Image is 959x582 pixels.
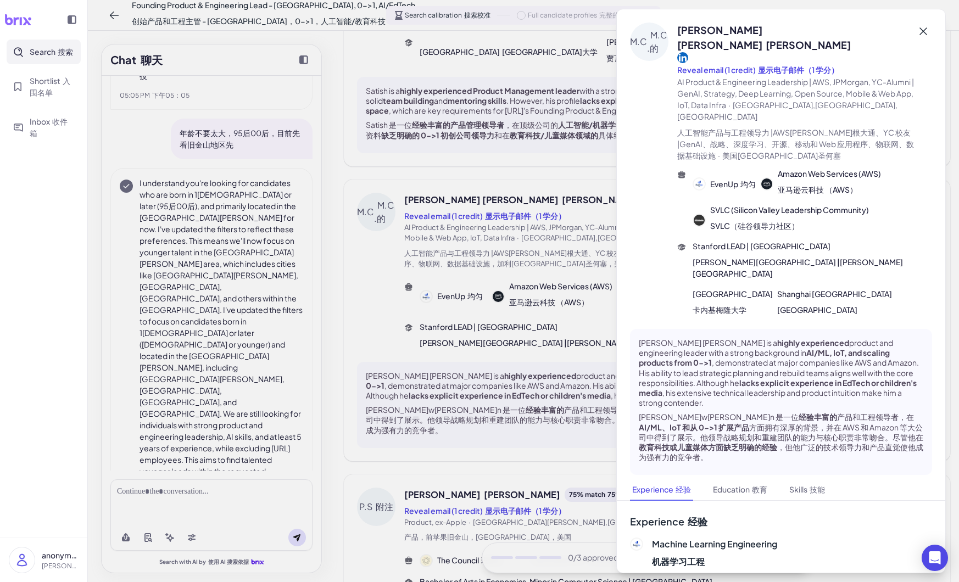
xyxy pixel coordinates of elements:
[630,479,932,501] nav: Tabs
[766,38,851,51] font: [PERSON_NAME]
[58,47,73,57] font: 搜索
[639,348,890,367] strong: AI/ML, IoT, and scaling products from 0->1
[728,100,731,110] span: ·
[677,127,914,160] span: 人工智能产品与工程领导力 |AWS[PERSON_NAME]根大通、YC 校友 |GenAI、战略、深度学习、开源、移动和 Web 应用程序、物联网、数据基础设施
[677,77,914,110] span: AI Product & Engineering Leadership | AWS, JPMorgan, YC-Alumni | GenAI, Strategy, Deep Learning, ...
[777,305,857,315] font: [GEOGRAPHIC_DATA]
[630,479,693,501] button: Experience 经验
[639,378,917,398] strong: lacks explicit experience in EdTech or children's media
[722,150,841,160] span: 美国[GEOGRAPHIC_DATA]圣何塞
[922,545,948,571] div: Open Intercom Messenger
[42,550,79,561] p: anonymous
[630,514,932,529] h3: Experience
[694,178,705,189] img: 公司logo
[652,556,705,567] font: 机器学习工程
[758,65,839,75] font: 显示电子邮件（1 学分）
[752,484,767,494] font: 教育
[740,179,756,189] font: 均匀
[777,338,849,348] strong: highly experienced
[9,547,35,573] img: user_logo.png
[42,561,79,571] p: [PERSON_NAME][EMAIL_ADDRESS]
[710,221,799,231] font: SVLC（硅谷领导力社区）
[677,23,910,52] span: [PERSON_NAME] [PERSON_NAME]
[639,422,749,432] strong: AI/ML、IoT 和从 0->1 扩展产品
[688,515,707,528] font: 经验
[630,23,668,61] div: M.C
[639,412,923,462] font: [PERSON_NAME]w[PERSON_NAME]n 是一位 产品和工程领导者，在 方面拥有深厚的背景，并在 AWS 和 Amazon 等大公司中得到了展示。他领导战略规划和重建团队的能力与...
[693,240,915,284] span: Stanford LEAD | [GEOGRAPHIC_DATA]
[778,168,881,200] span: Amazon Web Services (AWS)
[799,412,837,422] strong: 经验丰富的
[7,109,81,145] button: Inbox
[677,100,897,121] span: [GEOGRAPHIC_DATA],[GEOGRAPHIC_DATA],[GEOGRAPHIC_DATA]
[718,150,720,160] span: ·
[778,184,857,194] font: 亚马逊云科技 （AWS）
[631,539,642,550] img: 公司logo
[710,204,869,236] span: SVLC (Silicon Valley Leadership Community)
[7,40,81,64] button: Search
[711,479,770,501] button: Education 教育
[30,46,73,58] span: Search
[652,538,777,573] p: Machine Learning Engineering
[693,288,773,320] span: [GEOGRAPHIC_DATA]
[787,479,827,501] button: Skills 技能
[647,29,667,54] font: M.C.的
[676,484,691,494] font: 经验
[777,288,892,320] span: Shanghai [GEOGRAPHIC_DATA]
[677,64,839,76] button: Reveal email (1 credit) 显示电子邮件（1 学分）
[639,442,777,452] strong: 教育科技或儿童媒体方面缺乏明确的经验
[693,305,746,315] font: 卡内基梅隆大学
[694,215,705,226] img: 公司logo
[7,69,81,105] button: Shortlist
[639,338,923,466] p: [PERSON_NAME] [PERSON_NAME] is a product and engineering leader with a strong background in , dem...
[810,484,825,494] font: 技能
[30,116,74,139] span: Inbox
[710,178,756,190] span: EvenUp
[761,178,772,189] img: 公司logo
[693,257,903,278] font: [PERSON_NAME][GEOGRAPHIC_DATA] |[PERSON_NAME][GEOGRAPHIC_DATA]
[30,75,74,98] span: Shortlist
